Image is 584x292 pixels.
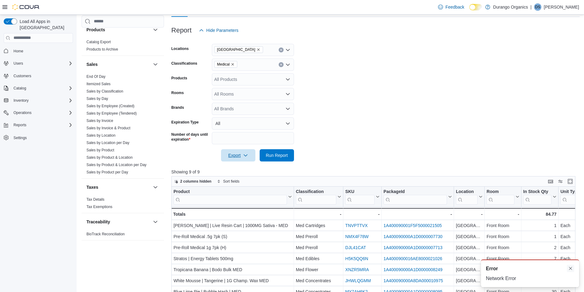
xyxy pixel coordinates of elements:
[487,222,519,229] div: Front Room
[171,105,184,110] label: Brands
[456,255,483,262] div: [GEOGRAPHIC_DATA]
[86,74,105,79] span: End Of Day
[296,189,341,204] button: Classification
[345,267,369,272] a: XNZR5MRA
[4,44,73,158] nav: Complex example
[486,265,574,272] div: Notification
[152,26,159,33] button: Products
[11,121,73,129] span: Reports
[384,256,442,261] a: 1A4000900016AE8000021026
[345,189,375,195] div: SKU
[456,189,478,204] div: Location
[13,49,23,54] span: Home
[384,245,442,250] a: 1A400090000A1D0000007713
[86,118,113,123] span: Sales by Invoice
[296,210,341,218] div: -
[560,189,583,204] div: Unit Type
[174,244,292,251] div: Pre-Roll Medical 1g 7pk (H)
[296,222,341,229] div: Med Cartridges
[86,184,151,190] button: Taxes
[171,132,209,142] label: Number of days until expiration
[197,24,241,36] button: Hide Parameters
[13,98,29,103] span: Inventory
[260,149,294,161] button: Run Report
[152,184,159,191] button: Taxes
[456,222,483,229] div: [GEOGRAPHIC_DATA]
[174,277,292,284] div: White Mousse | Tangerine | 1G Champ. Wax MED
[345,189,380,204] button: SKU
[11,109,34,116] button: Operations
[285,62,290,67] button: Open list of options
[86,170,128,175] span: Sales by Product per Day
[86,184,98,190] h3: Taxes
[296,266,341,273] div: Med Flower
[86,40,111,44] a: Catalog Export
[86,47,118,52] span: Products to Archive
[345,256,368,261] a: H5K5QQ6N
[13,135,27,140] span: Settings
[86,89,123,93] a: Sales by Classification
[86,82,111,86] a: Itemized Sales
[11,47,26,55] a: Home
[384,189,452,204] button: PackageId
[11,134,73,141] span: Settings
[82,73,164,178] div: Sales
[285,106,290,111] button: Open list of options
[384,210,452,218] div: -
[86,204,113,209] span: Tax Exemptions
[214,46,263,53] span: Durango
[171,169,580,175] p: Showing 9 of 9
[530,3,532,11] p: |
[13,123,26,127] span: Reports
[171,76,187,81] label: Products
[174,255,292,262] div: Stratos | Energy Tablets 500mg
[171,120,199,125] label: Expiration Type
[547,178,554,185] button: Keyboard shortcuts
[225,149,252,161] span: Export
[384,234,442,239] a: 1A400090000A1D0000007730
[86,61,151,67] button: Sales
[231,63,235,66] button: Remove Medical from selection in this group
[212,117,294,130] button: All
[86,47,118,51] a: Products to Archive
[174,266,292,273] div: Tropicana Banana | Bodo Bulk MED
[487,189,514,204] div: Room
[86,232,125,236] a: BioTrack Reconciliation
[171,27,192,34] h3: Report
[560,189,583,195] div: Unit Type
[82,196,164,213] div: Taxes
[86,89,123,94] span: Sales by Classification
[11,109,73,116] span: Operations
[86,104,135,108] a: Sales by Employee (Created)
[345,210,380,218] div: -
[445,4,464,10] span: Feedback
[487,244,519,251] div: Front Room
[384,223,442,228] a: 1A400090001F5F5000021505
[1,96,75,105] button: Inventory
[11,72,34,80] a: Customers
[1,84,75,93] button: Catalog
[469,4,482,10] input: Dark Mode
[86,155,133,160] span: Sales by Product & Location
[152,61,159,68] button: Sales
[206,27,239,33] span: Hide Parameters
[456,277,483,284] div: [GEOGRAPHIC_DATA]
[1,121,75,129] button: Reports
[171,61,197,66] label: Classifications
[171,46,189,51] label: Locations
[285,92,290,97] button: Open list of options
[487,189,514,195] div: Room
[11,85,73,92] span: Catalog
[13,86,26,91] span: Catalog
[86,27,151,33] button: Products
[86,97,108,101] a: Sales by Day
[345,223,368,228] a: TNVPTTVX
[523,244,556,251] div: 2
[13,61,23,66] span: Users
[82,38,164,55] div: Products
[221,149,255,161] button: Export
[487,189,519,204] button: Room
[523,210,556,218] div: 84.77
[86,111,137,116] span: Sales by Employee (Tendered)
